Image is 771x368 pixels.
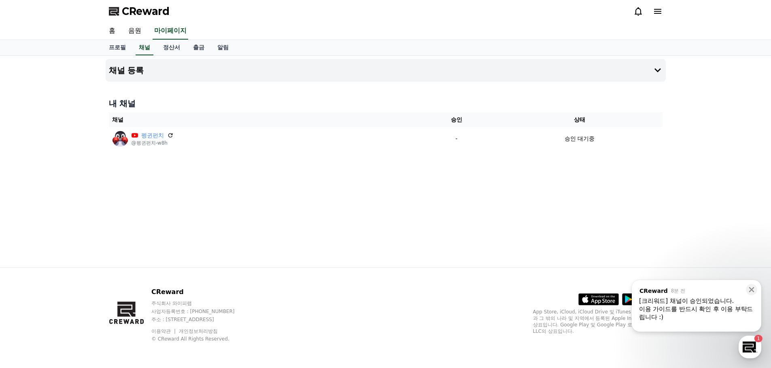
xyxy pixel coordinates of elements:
[151,336,250,342] p: © CReward All Rights Reserved.
[419,135,493,143] p: -
[102,40,132,55] a: 프로필
[151,316,250,323] p: 주소 : [STREET_ADDRESS]
[187,40,211,55] a: 출금
[533,309,663,334] p: App Store, iCloud, iCloud Drive 및 iTunes Store는 미국과 그 밖의 나라 및 지역에서 등록된 Apple Inc.의 서비스 상표입니다. Goo...
[106,59,666,82] button: 채널 등록
[122,5,170,18] span: CReward
[151,300,250,307] p: 주식회사 와이피랩
[112,130,128,147] img: 펭귄펀치
[151,308,250,315] p: 사업자등록번호 : [PHONE_NUMBER]
[109,112,416,127] th: 채널
[109,98,663,109] h4: 내 채널
[102,23,122,40] a: 홈
[151,328,177,334] a: 이용약관
[153,23,188,40] a: 마이페이지
[497,112,662,127] th: 상태
[109,5,170,18] a: CReward
[141,131,164,140] a: 펭귄펀치
[136,40,153,55] a: 채널
[565,135,595,143] p: 승인 대기중
[132,140,174,146] p: @펭귄펀치-w8h
[122,23,148,40] a: 음원
[416,112,497,127] th: 승인
[157,40,187,55] a: 정산서
[211,40,235,55] a: 알림
[179,328,218,334] a: 개인정보처리방침
[109,66,144,75] h4: 채널 등록
[151,287,250,297] p: CReward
